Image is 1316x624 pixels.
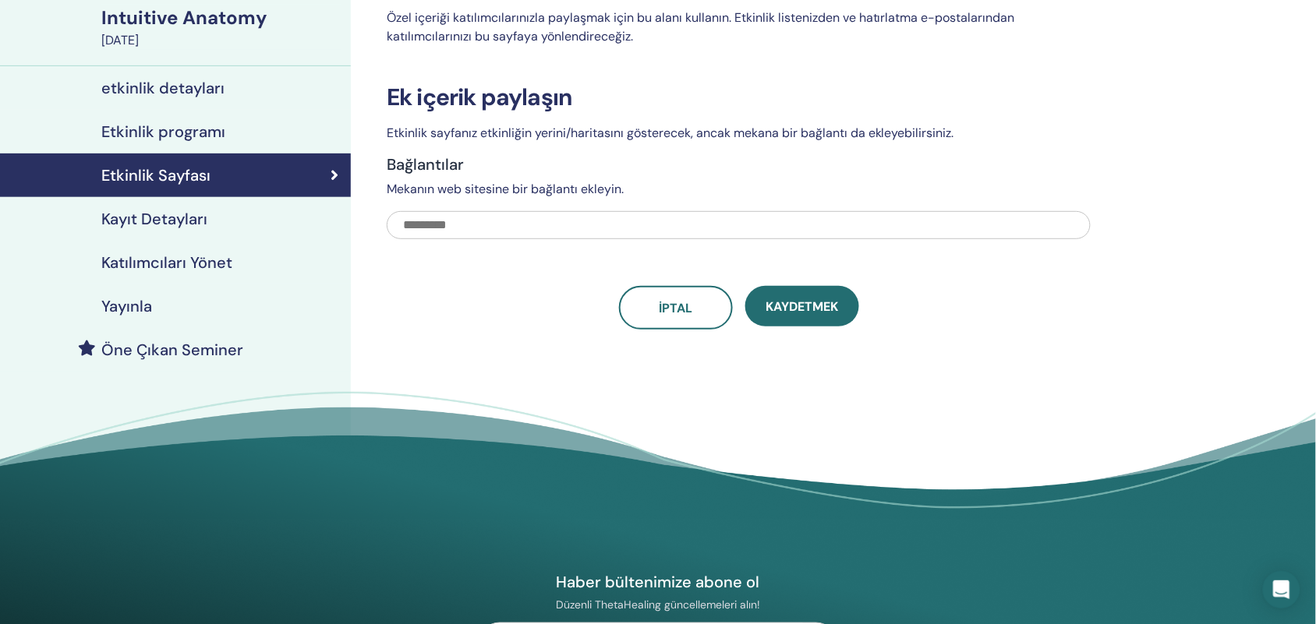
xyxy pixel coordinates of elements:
[478,572,838,592] h4: Haber bültenimize abone ol
[101,210,207,228] h4: Kayıt Detayları
[478,598,838,612] p: Düzenli ThetaHealing güncellemeleri alın!
[387,124,1091,143] p: Etkinlik sayfanız etkinliğin yerini/haritasını gösterecek, ancak mekana bir bağlantı da ekleyebil...
[101,79,225,97] h4: etkinlik detayları
[101,340,243,359] h4: Öne Çıkan Seminer
[101,253,232,272] h4: Katılımcıları Yönet
[387,155,1091,174] h4: Bağlantılar
[101,122,225,141] h4: Etkinlik programı
[387,83,1091,111] h3: Ek içerik paylaşın
[387,9,1091,46] p: Özel içeriği katılımcılarınızla paylaşmak için bu alanı kullanın. Etkinlik listenizden ve hatırla...
[387,180,1091,199] p: Mekanın web sitesine bir bağlantı ekleyin.
[101,166,210,185] h4: Etkinlik Sayfası
[101,5,341,31] div: Intuitive Anatomy
[745,286,859,326] button: Kaydetmek
[101,31,341,50] div: [DATE]
[1263,571,1300,608] div: Open Intercom Messenger
[619,286,733,330] a: İptal
[101,297,152,316] h4: Yayınla
[92,5,351,50] a: Intuitive Anatomy[DATE]
[766,298,838,315] span: Kaydetmek
[659,300,692,316] span: İptal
